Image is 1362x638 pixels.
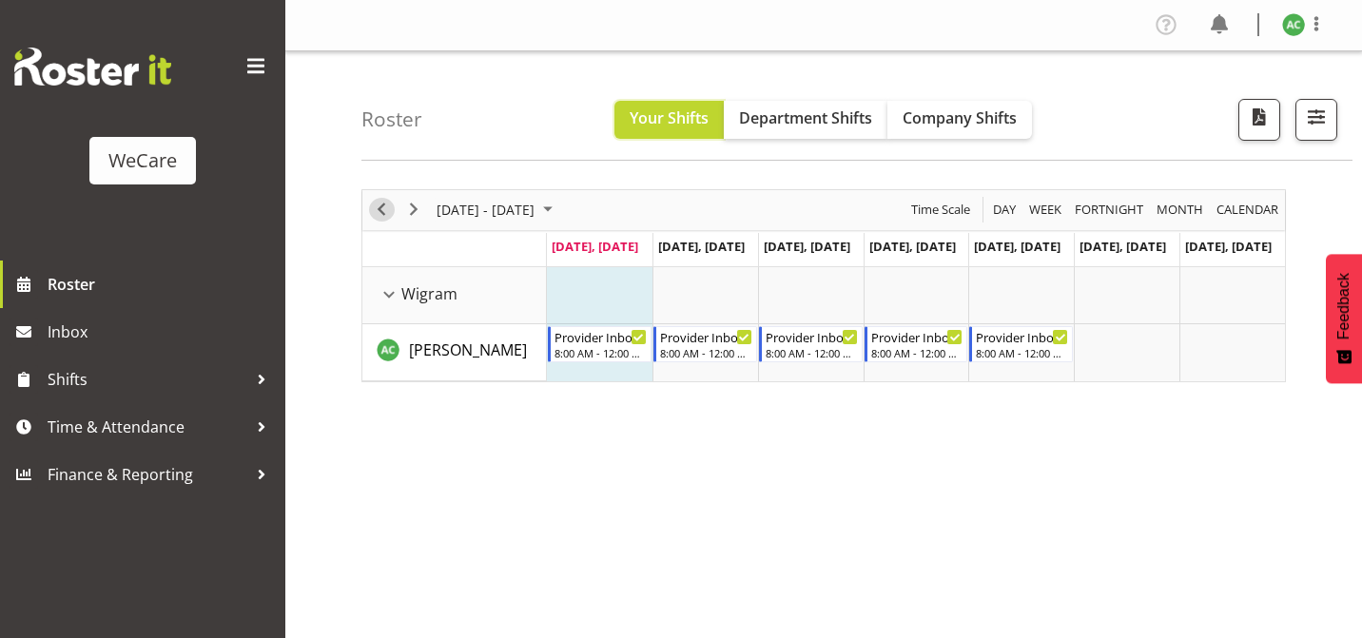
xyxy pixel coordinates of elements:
[908,198,974,222] button: Time Scale
[869,238,956,255] span: [DATE], [DATE]
[552,238,638,255] span: [DATE], [DATE]
[48,318,276,346] span: Inbox
[1026,198,1065,222] button: Timeline Week
[759,326,863,362] div: Andrew Casburn"s event - Provider Inbox Management Begin From Wednesday, August 27, 2025 at 8:00:...
[724,101,887,139] button: Department Shifts
[48,270,276,299] span: Roster
[976,327,1068,346] div: Provider Inbox Management
[369,198,395,222] button: Previous
[362,267,547,324] td: Wigram resource
[401,282,457,305] span: Wigram
[1214,198,1282,222] button: Month
[739,107,872,128] span: Department Shifts
[871,327,963,346] div: Provider Inbox Management
[887,101,1032,139] button: Company Shifts
[555,327,647,346] div: Provider Inbox Management
[48,365,247,394] span: Shifts
[1238,99,1280,141] button: Download a PDF of the roster according to the set date range.
[903,107,1017,128] span: Company Shifts
[547,267,1285,381] table: Timeline Week of August 25, 2025
[365,190,398,230] div: previous period
[653,326,757,362] div: Andrew Casburn"s event - Provider Inbox Management Begin From Tuesday, August 26, 2025 at 8:00:00...
[1155,198,1205,222] span: Month
[976,345,1068,360] div: 8:00 AM - 12:00 PM
[48,460,247,489] span: Finance & Reporting
[1185,238,1272,255] span: [DATE], [DATE]
[14,48,171,86] img: Rosterit website logo
[362,324,547,381] td: Andrew Casburn resource
[991,198,1018,222] span: Day
[766,327,858,346] div: Provider Inbox Management
[548,326,652,362] div: Andrew Casburn"s event - Provider Inbox Management Begin From Monday, August 25, 2025 at 8:00:00 ...
[764,238,850,255] span: [DATE], [DATE]
[1154,198,1207,222] button: Timeline Month
[1326,254,1362,383] button: Feedback - Show survey
[1295,99,1337,141] button: Filter Shifts
[660,345,752,360] div: 8:00 AM - 12:00 PM
[614,101,724,139] button: Your Shifts
[48,413,247,441] span: Time & Attendance
[555,345,647,360] div: 8:00 AM - 12:00 PM
[430,190,564,230] div: August 25 - 31, 2025
[361,189,1286,382] div: Timeline Week of August 25, 2025
[398,190,430,230] div: next period
[401,198,427,222] button: Next
[974,238,1060,255] span: [DATE], [DATE]
[1215,198,1280,222] span: calendar
[865,326,968,362] div: Andrew Casburn"s event - Provider Inbox Management Begin From Thursday, August 28, 2025 at 8:00:0...
[658,238,745,255] span: [DATE], [DATE]
[1072,198,1147,222] button: Fortnight
[969,326,1073,362] div: Andrew Casburn"s event - Provider Inbox Management Begin From Friday, August 29, 2025 at 8:00:00 ...
[990,198,1020,222] button: Timeline Day
[871,345,963,360] div: 8:00 AM - 12:00 PM
[409,338,527,361] a: [PERSON_NAME]
[434,198,561,222] button: August 2025
[766,345,858,360] div: 8:00 AM - 12:00 PM
[1073,198,1145,222] span: Fortnight
[1282,13,1305,36] img: andrew-casburn10457.jpg
[409,339,527,360] span: [PERSON_NAME]
[630,107,709,128] span: Your Shifts
[361,108,422,130] h4: Roster
[1027,198,1063,222] span: Week
[1080,238,1166,255] span: [DATE], [DATE]
[435,198,536,222] span: [DATE] - [DATE]
[108,146,177,175] div: WeCare
[660,327,752,346] div: Provider Inbox Management
[1335,273,1352,339] span: Feedback
[909,198,972,222] span: Time Scale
